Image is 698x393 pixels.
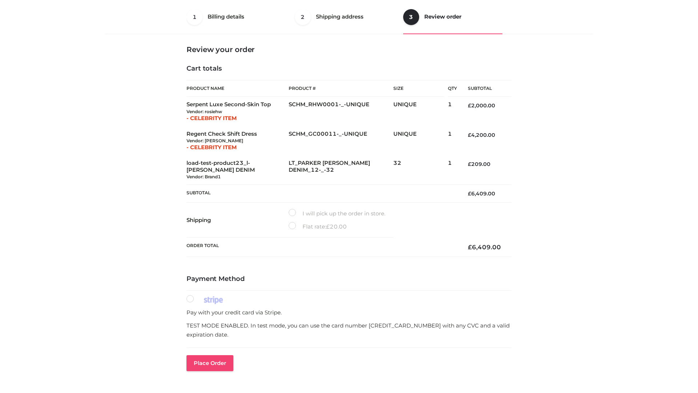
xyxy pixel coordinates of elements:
[393,126,448,155] td: UNIQUE
[186,355,233,371] button: Place order
[468,161,471,167] span: £
[186,45,512,54] h3: Review your order
[468,132,471,138] span: £
[393,80,444,97] th: Size
[468,102,471,109] span: £
[186,138,243,143] small: Vendor: [PERSON_NAME]
[448,155,457,185] td: 1
[289,209,385,218] label: I will pick up the order in store.
[468,190,471,197] span: £
[186,80,289,97] th: Product Name
[393,155,448,185] td: 32
[186,203,289,238] th: Shipping
[186,321,512,340] p: TEST MODE ENABLED. In test mode, you can use the card number [CREDIT_CARD_NUMBER] with any CVC an...
[289,222,347,231] label: Flat rate:
[468,243,472,251] span: £
[468,190,495,197] bdi: 6,409.00
[186,238,457,257] th: Order Total
[289,97,393,126] td: SCHM_RHW0001-_-UNIQUE
[186,174,221,179] small: Vendor: Brand1
[186,144,237,151] span: - CELEBRITY ITEM
[457,80,512,97] th: Subtotal
[289,155,393,185] td: LT_PARKER [PERSON_NAME] DENIM_12-_-32
[468,102,495,109] bdi: 2,000.00
[186,185,457,203] th: Subtotal
[186,115,237,122] span: - CELEBRITY ITEM
[468,132,495,138] bdi: 4,200.00
[186,155,289,185] td: load-test-product23_l-[PERSON_NAME] DENIM
[468,243,501,251] bdi: 6,409.00
[289,80,393,97] th: Product #
[448,126,457,155] td: 1
[186,109,222,114] small: Vendor: rosiehw
[186,65,512,73] h4: Cart totals
[448,80,457,97] th: Qty
[448,97,457,126] td: 1
[186,308,512,317] p: Pay with your credit card via Stripe.
[186,275,512,283] h4: Payment Method
[186,97,289,126] td: Serpent Luxe Second-Skin Top
[393,97,448,126] td: UNIQUE
[289,126,393,155] td: SCHM_GC00011-_-UNIQUE
[326,223,347,230] bdi: 20.00
[326,223,330,230] span: £
[186,126,289,155] td: Regent Check Shift Dress
[468,161,490,167] bdi: 209.00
